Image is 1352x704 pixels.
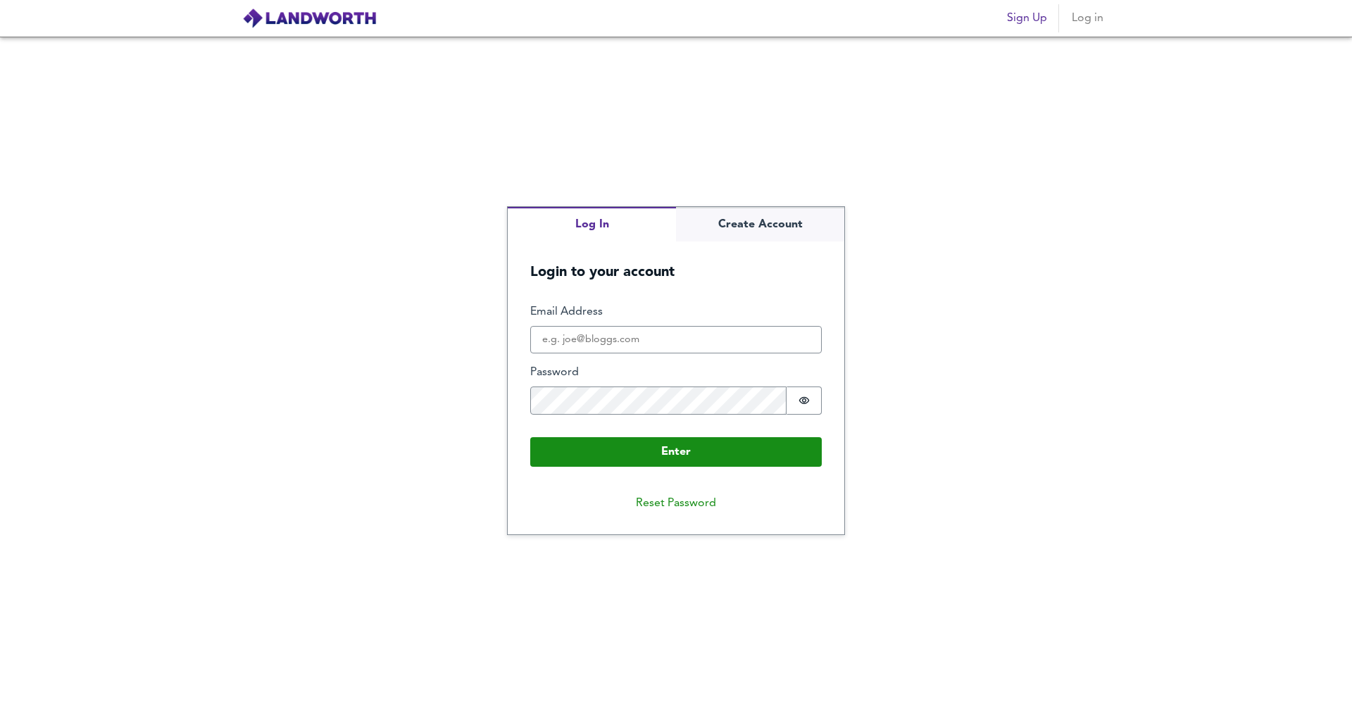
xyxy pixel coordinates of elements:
[508,241,844,282] h5: Login to your account
[676,207,844,241] button: Create Account
[530,326,822,354] input: e.g. joe@bloggs.com
[787,386,822,415] button: Show password
[530,437,822,467] button: Enter
[530,365,822,381] label: Password
[530,304,822,320] label: Email Address
[508,207,676,241] button: Log In
[1007,8,1047,28] span: Sign Up
[242,8,377,29] img: logo
[1001,4,1053,32] button: Sign Up
[1065,4,1110,32] button: Log in
[625,489,727,517] button: Reset Password
[1070,8,1104,28] span: Log in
